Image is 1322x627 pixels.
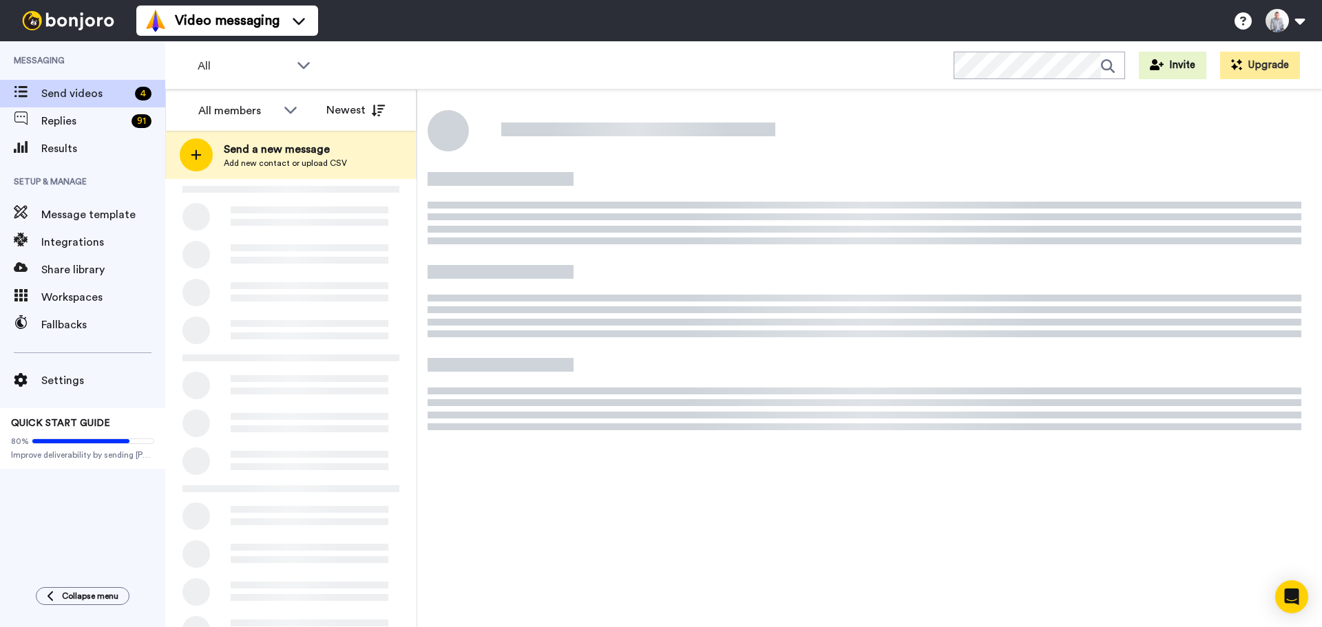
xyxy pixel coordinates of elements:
span: Message template [41,206,165,223]
span: Video messaging [175,11,280,30]
span: Settings [41,372,165,389]
div: Open Intercom Messenger [1275,580,1308,613]
span: Workspaces [41,289,165,306]
div: 91 [132,114,151,128]
div: 4 [135,87,151,100]
span: Share library [41,262,165,278]
span: Replies [41,113,126,129]
img: vm-color.svg [145,10,167,32]
button: Invite [1139,52,1206,79]
span: Collapse menu [62,591,118,602]
span: Improve deliverability by sending [PERSON_NAME]’s from your own email [11,449,154,460]
span: Fallbacks [41,317,165,333]
button: Collapse menu [36,587,129,605]
span: Send a new message [224,141,347,158]
span: All [198,58,290,74]
button: Upgrade [1220,52,1300,79]
span: Send videos [41,85,129,102]
span: Integrations [41,234,165,251]
img: bj-logo-header-white.svg [17,11,120,30]
button: Newest [316,96,395,124]
span: QUICK START GUIDE [11,418,110,428]
span: Results [41,140,165,157]
span: Add new contact or upload CSV [224,158,347,169]
div: All members [198,103,277,119]
span: 80% [11,436,29,447]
